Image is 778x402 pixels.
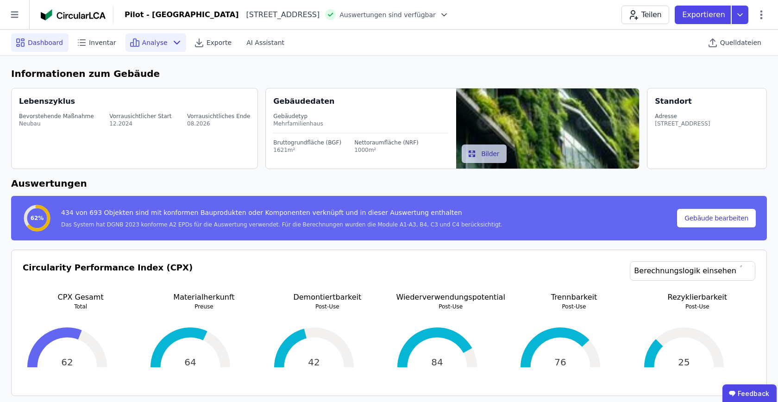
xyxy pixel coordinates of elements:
[246,38,284,47] span: AI Assistant
[31,214,44,222] span: 62%
[655,113,710,120] div: Adresse
[393,292,508,303] p: Wiederverwendungspotential
[270,292,385,303] p: Demontiertbarkeit
[270,303,385,310] p: Post-Use
[516,292,632,303] p: Trennbarkeit
[109,113,171,120] div: Vorrausichtlicher Start
[640,303,755,310] p: Post-Use
[655,96,691,107] div: Standort
[11,67,767,81] h6: Informationen zum Gebäude
[19,113,94,120] div: Bevorstehende Maßnahme
[339,10,436,19] span: Auswertungen sind verfügbar
[125,9,239,20] div: Pilot - [GEOGRAPHIC_DATA]
[11,176,767,190] h6: Auswertungen
[61,208,502,221] div: 434 von 693 Objekten sind mit konformen Bauprodukten oder Komponenten verknüpft und in dieser Aus...
[273,139,341,146] div: Bruttogrundfläche (BGF)
[28,38,63,47] span: Dashboard
[720,38,761,47] span: Quelldateien
[109,120,171,127] div: 12.2024
[239,9,320,20] div: [STREET_ADDRESS]
[621,6,669,24] button: Teilen
[19,96,75,107] div: Lebenszyklus
[61,221,502,228] div: Das System hat DGNB 2023 konforme A2 EPDs für die Auswertung verwendet. Für die Berechnungen wurd...
[19,120,94,127] div: Neubau
[146,292,262,303] p: Materialherkunft
[207,38,232,47] span: Exporte
[23,303,138,310] p: Total
[41,9,106,20] img: Concular
[23,261,193,292] h3: Circularity Performance Index (CPX)
[393,303,508,310] p: Post-Use
[146,303,262,310] p: Preuse
[677,209,756,227] button: Gebäude bearbeiten
[23,292,138,303] p: CPX Gesamt
[462,144,507,163] button: Bilder
[142,38,168,47] span: Analyse
[655,120,710,127] div: [STREET_ADDRESS]
[516,303,632,310] p: Post-Use
[187,120,250,127] div: 08.2026
[630,261,755,281] a: Berechnungslogik einsehen
[273,120,449,127] div: Mehrfamilienhaus
[273,146,341,154] div: 1621m²
[273,113,449,120] div: Gebäudetyp
[89,38,116,47] span: Inventar
[187,113,250,120] div: Vorrausichtliches Ende
[640,292,755,303] p: Rezyklierbarkeit
[354,139,419,146] div: Nettoraumfläche (NRF)
[682,9,727,20] p: Exportieren
[354,146,419,154] div: 1000m²
[273,96,456,107] div: Gebäudedaten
